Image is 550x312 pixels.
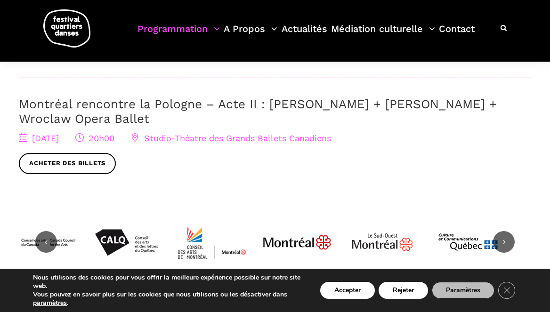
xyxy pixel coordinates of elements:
[131,133,331,143] span: Studio-Théatre des Grands Ballets Canadiens
[19,97,497,126] a: Montréal rencontre la Pologne – Acte II : [PERSON_NAME] + [PERSON_NAME] + Wroclaw Opera Ballet
[379,282,428,299] button: Rejeter
[439,21,475,48] a: Contact
[43,9,90,48] img: logo-fqd-med
[137,21,220,48] a: Programmation
[33,290,302,307] p: Vous pouvez en savoir plus sur les cookies que nous utilisons ou les désactiver dans .
[6,207,76,278] img: CAC_BW_black_f
[347,207,418,278] img: Logo_Mtl_Le_Sud-Ouest.svg_
[19,133,59,143] span: [DATE]
[262,207,332,278] img: JPGnr_b
[33,299,67,307] button: paramètres
[33,273,302,290] p: Nous utilisons des cookies pour vous offrir la meilleure expérience possible sur notre site web.
[320,282,375,299] button: Accepter
[75,133,114,143] span: 20h00
[177,207,247,278] img: CMYK_Logo_CAMMontreal
[282,21,327,48] a: Actualités
[498,282,515,299] button: Close GDPR Cookie Banner
[432,282,494,299] button: Paramètres
[224,21,277,48] a: A Propos
[331,21,435,48] a: Médiation culturelle
[91,207,162,278] img: Calq_noir
[19,153,116,174] a: Acheter des billets
[433,207,503,278] img: mccq-3-3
